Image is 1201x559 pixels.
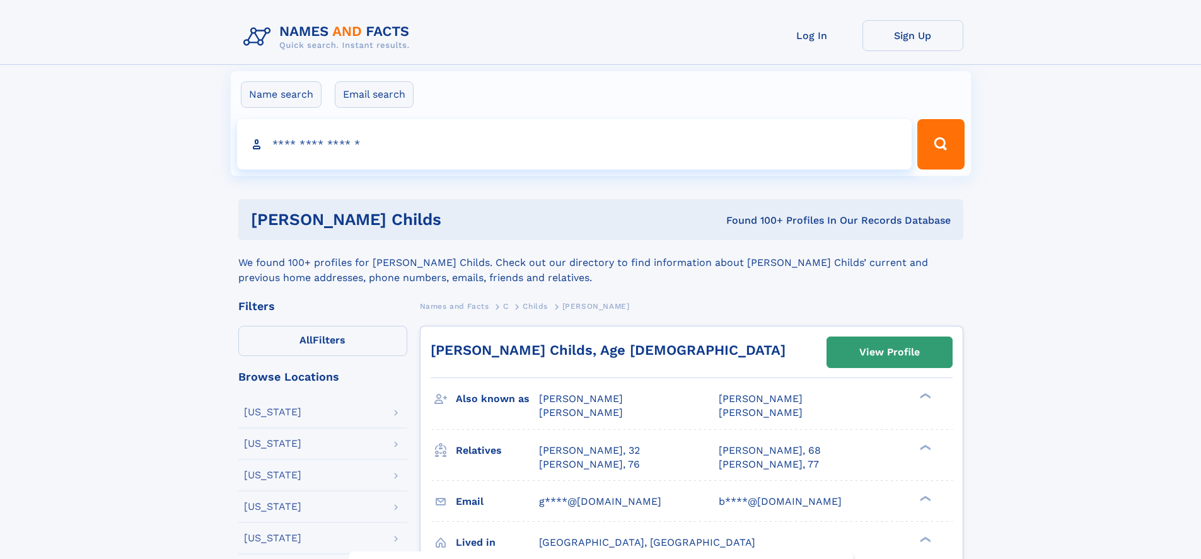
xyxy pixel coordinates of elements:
a: [PERSON_NAME], 76 [539,458,640,471]
input: search input [237,119,912,170]
label: Filters [238,326,407,356]
span: [PERSON_NAME] [562,302,630,311]
a: Log In [762,20,862,51]
div: Browse Locations [238,371,407,383]
span: C [503,302,509,311]
a: [PERSON_NAME], 68 [719,444,821,458]
label: Name search [241,81,322,108]
h1: [PERSON_NAME] Childs [251,212,584,228]
div: ❯ [917,535,932,543]
div: View Profile [859,338,920,367]
div: [US_STATE] [244,407,301,417]
label: Email search [335,81,414,108]
span: Childs [523,302,548,311]
h3: Email [456,491,539,512]
div: [US_STATE] [244,533,301,543]
div: Filters [238,301,407,312]
span: [PERSON_NAME] [719,393,803,405]
a: View Profile [827,337,952,367]
a: Names and Facts [420,298,489,314]
div: ❯ [917,494,932,502]
div: ❯ [917,392,932,400]
span: All [299,334,313,346]
div: Found 100+ Profiles In Our Records Database [584,214,951,228]
h3: Lived in [456,532,539,553]
h3: Relatives [456,440,539,461]
h3: Also known as [456,388,539,410]
div: [US_STATE] [244,470,301,480]
a: [PERSON_NAME] Childs, Age [DEMOGRAPHIC_DATA] [431,342,786,358]
div: [US_STATE] [244,439,301,449]
div: ❯ [917,443,932,451]
a: Sign Up [862,20,963,51]
a: C [503,298,509,314]
div: [US_STATE] [244,502,301,512]
span: [PERSON_NAME] [539,393,623,405]
span: [PERSON_NAME] [539,406,623,418]
span: [GEOGRAPHIC_DATA], [GEOGRAPHIC_DATA] [539,536,755,548]
img: Logo Names and Facts [238,20,420,54]
a: Childs [523,298,548,314]
a: [PERSON_NAME], 77 [719,458,819,471]
a: [PERSON_NAME], 32 [539,444,640,458]
span: [PERSON_NAME] [719,406,803,418]
button: Search Button [917,119,964,170]
div: We found 100+ profiles for [PERSON_NAME] Childs. Check out our directory to find information abou... [238,240,963,285]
